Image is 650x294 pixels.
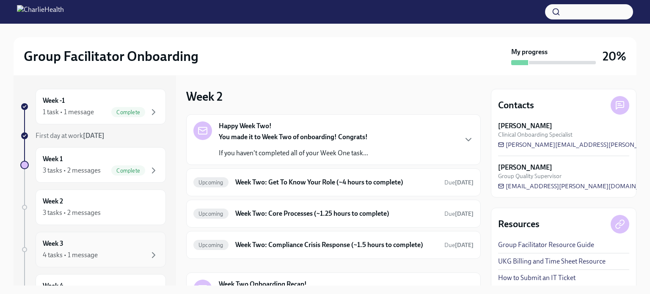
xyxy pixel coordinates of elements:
strong: [DATE] [83,132,105,140]
a: Week 23 tasks • 2 messages [20,190,166,225]
a: UpcomingWeek Two: Core Processes (~1.25 hours to complete)Due[DATE] [193,207,474,220]
span: Complete [111,109,145,115]
a: Week 34 tasks • 1 message [20,232,166,267]
div: 3 tasks • 2 messages [43,208,101,217]
strong: [PERSON_NAME] [498,163,552,172]
h6: Week 4 [43,281,63,291]
h4: Resources [498,218,540,231]
strong: [DATE] [455,242,474,249]
h6: Week Two: Core Processes (~1.25 hours to complete) [235,209,438,218]
span: September 16th, 2025 08:00 [444,179,474,187]
div: 4 tasks • 1 message [43,250,98,260]
h2: Group Facilitator Onboarding [24,48,198,65]
strong: My progress [511,47,548,57]
strong: Happy Week Two! [219,121,272,131]
h6: Week 1 [43,154,63,164]
a: How to Submit an IT Ticket [498,273,576,283]
a: First day at work[DATE] [20,131,166,140]
span: Clinical Onboarding Specialist [498,131,573,139]
a: UpcomingWeek Two: Compliance Crisis Response (~1.5 hours to complete)Due[DATE] [193,238,474,252]
strong: [PERSON_NAME] [498,121,552,131]
span: Due [444,242,474,249]
h6: Week 2 [43,197,63,206]
div: 1 task • 1 message [43,107,94,117]
span: September 16th, 2025 08:00 [444,241,474,249]
span: Upcoming [193,211,229,217]
a: Week -11 task • 1 messageComplete [20,89,166,124]
span: Upcoming [193,179,229,186]
h3: 20% [603,49,626,64]
p: If you haven't completed all of your Week One task... [219,148,368,158]
strong: Week Two Onboarding Recap! [219,280,307,289]
a: UpcomingWeek Two: Get To Know Your Role (~4 hours to complete)Due[DATE] [193,176,474,189]
h6: Week Two: Get To Know Your Role (~4 hours to complete) [235,178,438,187]
span: Due [444,179,474,186]
strong: [DATE] [455,210,474,217]
a: Group Facilitator Resource Guide [498,240,594,250]
h4: Contacts [498,99,534,112]
h6: Week Two: Compliance Crisis Response (~1.5 hours to complete) [235,240,438,250]
span: Due [444,210,474,217]
span: Complete [111,168,145,174]
span: Upcoming [193,242,229,248]
strong: [DATE] [455,179,474,186]
div: 3 tasks • 2 messages [43,166,101,175]
span: Group Quality Supervisor [498,172,562,180]
h6: Week 3 [43,239,63,248]
strong: You made it to Week Two of onboarding! Congrats! [219,133,368,141]
h6: Week -1 [43,96,65,105]
a: Week 13 tasks • 2 messagesComplete [20,147,166,183]
span: September 16th, 2025 08:00 [444,210,474,218]
span: First day at work [36,132,105,140]
a: UKG Billing and Time Sheet Resource [498,257,606,266]
h3: Week 2 [186,89,223,104]
img: CharlieHealth [17,5,64,19]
